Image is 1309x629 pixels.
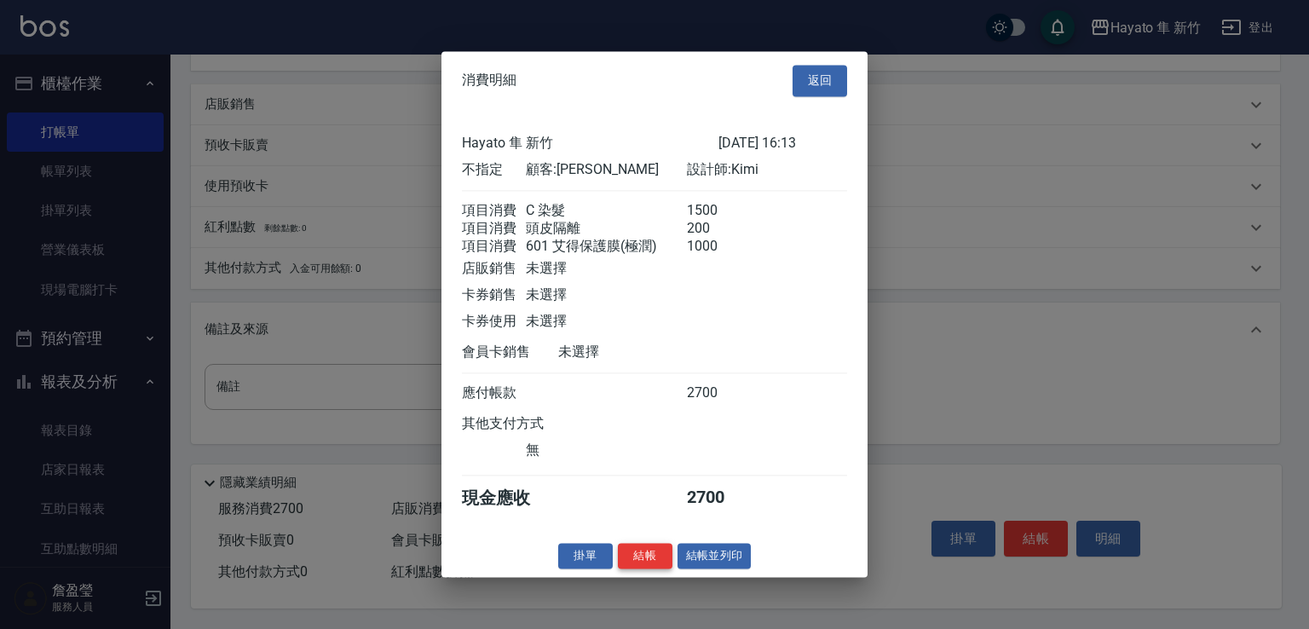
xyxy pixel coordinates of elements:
[526,260,686,278] div: 未選擇
[526,161,686,179] div: 顧客: [PERSON_NAME]
[526,286,686,304] div: 未選擇
[462,286,526,304] div: 卡券銷售
[462,238,526,256] div: 項目消費
[687,220,751,238] div: 200
[462,343,558,361] div: 會員卡銷售
[462,384,526,402] div: 應付帳款
[558,343,718,361] div: 未選擇
[687,161,847,179] div: 設計師: Kimi
[526,202,686,220] div: C 染髮
[618,543,672,569] button: 結帳
[462,487,558,510] div: 現金應收
[678,543,752,569] button: 結帳並列印
[462,260,526,278] div: 店販銷售
[526,313,686,331] div: 未選擇
[462,161,526,179] div: 不指定
[462,220,526,238] div: 項目消費
[462,135,718,153] div: Hayato 隼 新竹
[687,487,751,510] div: 2700
[687,202,751,220] div: 1500
[526,441,686,459] div: 無
[687,384,751,402] div: 2700
[687,238,751,256] div: 1000
[462,202,526,220] div: 項目消費
[558,543,613,569] button: 掛單
[462,72,516,89] span: 消費明細
[462,415,591,433] div: 其他支付方式
[526,238,686,256] div: 601 艾得保護膜(極潤)
[793,65,847,96] button: 返回
[526,220,686,238] div: 頭皮隔離
[462,313,526,331] div: 卡券使用
[718,135,847,153] div: [DATE] 16:13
